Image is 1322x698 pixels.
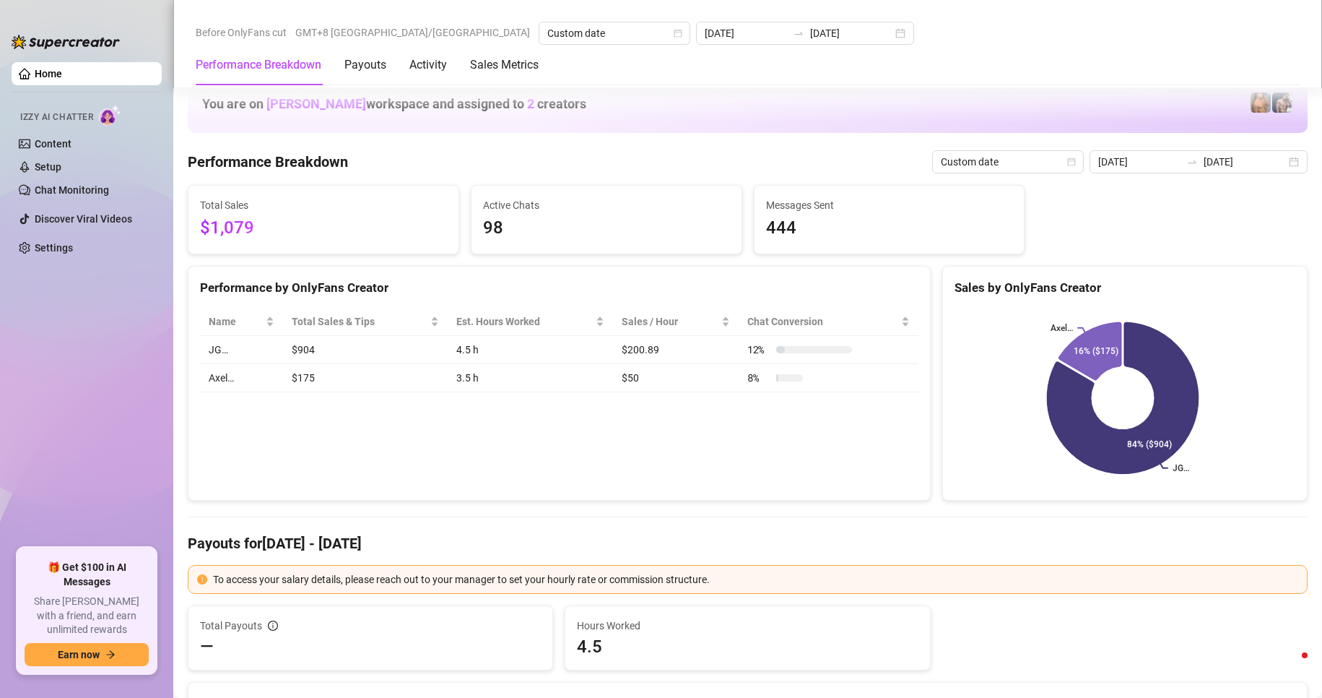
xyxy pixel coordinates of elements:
span: GMT+8 [GEOGRAPHIC_DATA]/[GEOGRAPHIC_DATA] [295,22,530,43]
td: $200.89 [613,336,739,364]
div: Sales Metrics [470,56,539,74]
div: Sales by OnlyFans Creator [954,278,1295,298]
span: exclamation-circle [197,574,207,585]
span: Total Payouts [200,618,262,634]
td: 4.5 h [448,336,614,364]
td: $175 [283,364,448,392]
span: Name [209,314,263,329]
th: Chat Conversion [739,308,918,336]
span: 12 % [747,342,770,358]
a: Home [35,68,62,79]
a: Setup [35,161,61,173]
span: Chat Conversion [747,314,898,329]
input: End date [810,25,892,41]
a: Content [35,138,71,150]
span: Izzy AI Chatter [20,111,93,124]
span: Messages Sent [766,197,1013,213]
span: 4.5 [577,635,918,658]
span: swap-right [793,27,804,39]
div: To access your salary details, please reach out to your manager to set your hourly rate or commis... [213,572,1298,587]
span: [PERSON_NAME] [266,96,366,111]
span: Custom date [941,151,1075,173]
div: Est. Hours Worked [456,314,593,329]
span: calendar [674,29,682,38]
span: — [200,635,214,658]
span: calendar [1067,158,1076,166]
a: Chat Monitoring [35,184,109,196]
th: Sales / Hour [613,308,739,336]
span: 🎁 Get $100 in AI Messages [25,561,149,589]
span: arrow-right [105,650,116,660]
iframe: Intercom live chat [1273,649,1308,684]
span: Share [PERSON_NAME] with a friend, and earn unlimited rewards [25,595,149,637]
input: Start date [1098,154,1180,170]
td: $50 [613,364,739,392]
img: JG [1251,92,1271,113]
span: info-circle [268,621,278,631]
div: Performance by OnlyFans Creator [200,278,918,298]
span: Total Sales [200,197,447,213]
input: End date [1204,154,1286,170]
span: Before OnlyFans cut [196,22,287,43]
img: AI Chatter [99,105,121,126]
span: Total Sales & Tips [292,314,427,329]
a: Discover Viral Videos [35,213,132,225]
input: Start date [705,25,787,41]
td: $904 [283,336,448,364]
span: swap-right [1186,156,1198,168]
th: Total Sales & Tips [283,308,448,336]
text: Axel… [1051,323,1073,333]
span: Active Chats [483,197,730,213]
span: Custom date [547,22,682,44]
span: $1,079 [200,215,447,242]
h4: Performance Breakdown [188,152,348,172]
td: Axel… [200,364,283,392]
img: logo-BBDzfeDw.svg [12,35,120,49]
td: 3.5 h [448,364,614,392]
text: JG… [1173,463,1189,473]
span: 444 [766,215,1013,242]
span: to [1186,156,1198,168]
div: Activity [409,56,447,74]
span: 98 [483,215,730,242]
span: Earn now [58,649,100,660]
button: Earn nowarrow-right [25,643,149,666]
h4: Payouts for [DATE] - [DATE] [188,533,1308,553]
span: to [793,27,804,39]
div: Payouts [344,56,386,74]
div: Performance Breakdown [196,56,321,74]
span: Hours Worked [577,618,918,634]
h1: You are on workspace and assigned to creators [202,96,586,112]
th: Name [200,308,283,336]
span: 8 % [747,370,770,386]
span: 2 [527,96,534,111]
a: Settings [35,242,73,254]
span: Sales / Hour [622,314,718,329]
img: Axel [1272,92,1292,113]
td: JG… [200,336,283,364]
